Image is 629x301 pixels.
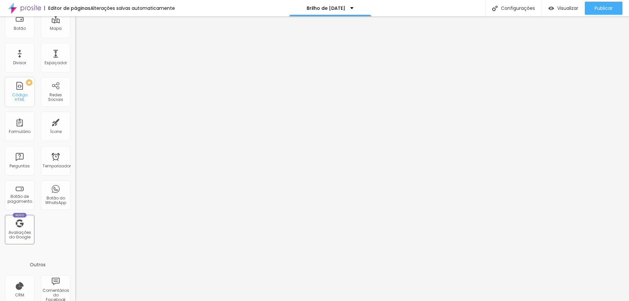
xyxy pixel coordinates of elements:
font: Configurações [501,5,535,11]
font: Redes Sociais [48,92,63,102]
font: Divisor [13,60,26,66]
button: Visualizar [542,2,585,15]
font: Brilho de [DATE] [307,5,345,11]
font: Temporizador [43,163,71,169]
iframe: Editor [75,16,629,301]
font: Botão de pagamento [8,194,32,204]
font: Avaliações do Google [9,230,31,240]
img: view-1.svg [548,6,554,11]
font: Botão do WhatsApp [45,195,66,205]
font: Visualizar [557,5,578,11]
font: Editor de páginas [48,5,90,11]
font: Perguntas [10,163,30,169]
font: CRM [15,292,24,298]
img: Ícone [492,6,498,11]
font: Espaçador [45,60,67,66]
button: Publicar [585,2,622,15]
font: Código HTML [12,92,28,102]
font: Mapa [50,26,62,31]
font: Formulário [9,129,30,134]
font: Ícone [50,129,62,134]
font: Alterações salvas automaticamente [90,5,175,11]
font: Publicar [595,5,613,11]
font: Outros [30,261,46,268]
font: Novo [15,213,24,217]
font: Botão [14,26,26,31]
